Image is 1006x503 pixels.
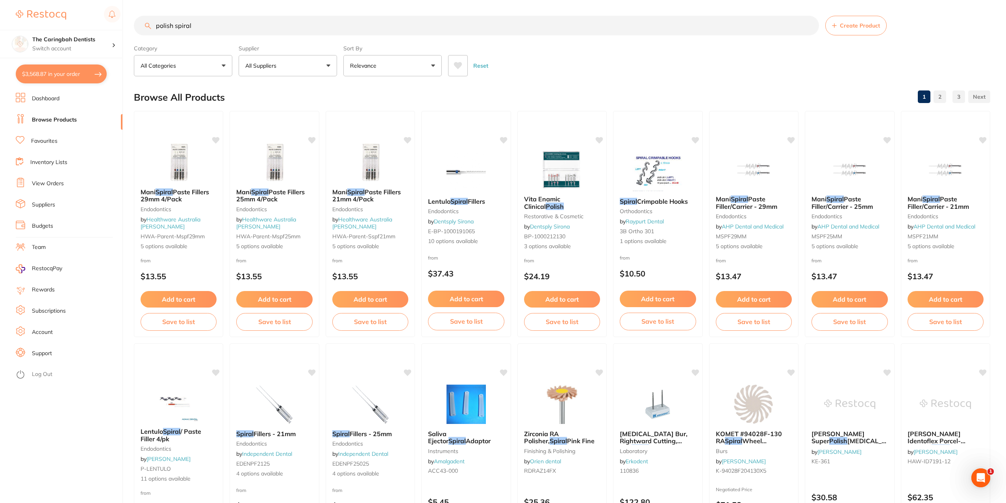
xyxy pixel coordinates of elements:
span: KOMET #94028F-130 RA [716,430,782,445]
small: endodontics [428,208,504,214]
span: KE-361 [811,458,830,465]
button: Add to cart [332,291,408,308]
p: $13.47 [908,272,984,281]
a: AHP Dental and Medical [913,223,975,230]
span: 5 options available [716,243,792,251]
span: from [908,258,918,263]
img: Fissure Bur, Rightward Cutting, Left Spiral (2 Pces) [632,385,684,424]
button: Save to list [716,313,792,330]
span: Paste Fillers 25mm 4/Pack [236,188,305,203]
h4: The Caringbah Dentists [32,36,112,44]
span: Mani [236,188,251,196]
button: Add to cart [908,291,984,308]
p: All Suppliers [245,62,280,70]
button: Log Out [16,368,120,381]
span: EDENPF25025 [332,460,369,467]
span: Mani [908,195,923,203]
span: [PERSON_NAME] Identoflex Porcel-Ceramic [908,430,965,452]
em: Spiral [725,437,742,445]
img: Saliva Ejector Spiral Adaptor [441,385,492,424]
b: Mani Spiral Paste Filler/Carrier - 21mm [908,195,984,210]
b: Mani Spiral Paste Filler/Carrier - 29mm [716,195,792,210]
small: endodontics [332,440,408,447]
em: Spiral [251,188,269,196]
span: 11 options available [141,475,217,483]
span: from [141,258,151,263]
b: Fissure Bur, Rightward Cutting, Left Spiral (2 Pces) [620,430,696,445]
a: Inventory Lists [30,158,67,166]
span: Adaptor [466,437,491,445]
span: Crimpable Hooks [637,197,688,205]
span: Paste Filler/Carrier - 25mm [811,195,873,210]
small: burs [716,448,792,454]
p: $62.35 [908,493,984,502]
a: AHP Dental and Medical [817,223,879,230]
button: Reset [471,55,491,76]
a: Team [32,243,46,251]
button: All Suppliers [239,55,337,76]
span: Paste Filler/Carrier - 29mm [716,195,777,210]
p: $13.47 [811,272,887,281]
img: Mani Spiral Paste Filler/Carrier - 21mm [920,150,971,189]
em: Polish [829,437,847,445]
span: by [811,448,861,455]
a: AHP Dental and Medical [722,223,784,230]
span: by [332,450,388,457]
button: $3,568.87 in your order [16,64,107,83]
span: 5 options available [811,243,887,251]
button: Save to list [620,313,696,330]
span: ACC43-000 [428,467,458,474]
span: from [332,487,343,493]
small: restorative & cosmetic [524,213,600,219]
p: $10.50 [620,269,696,278]
button: Add to cart [811,291,887,308]
small: laboratory [620,448,696,454]
p: $13.47 [716,272,792,281]
span: by [236,216,296,230]
a: Dentsply Sirona [530,223,570,230]
img: Spiral Crimpable Hooks [632,152,684,192]
p: $13.55 [236,272,312,281]
a: Favourites [31,137,57,145]
button: Add to cart [620,291,696,307]
span: Mani [141,188,156,196]
img: Mani Spiral Paste Filler/Carrier - 25mm [824,150,875,189]
a: [PERSON_NAME] [722,458,766,465]
a: Browse Products [32,116,77,124]
span: 5 options available [908,243,984,251]
a: Suppliers [32,201,55,209]
em: Spiral [620,197,637,205]
b: KOMET #94028F-130 RA Spiral Wheel Composite White Fine X5 [716,430,792,445]
span: Vita Enamic Clinical [524,195,560,210]
b: HAWE Identoflex Porcel-Ceramic Polish Minipoint Gloss Greyx12 [908,430,984,445]
span: Pink Fine [567,437,595,445]
button: Save to list [524,313,600,330]
span: Wheel Composite White Fine X5 [716,437,791,452]
span: P-LENTULO [141,465,171,472]
span: by [428,218,474,225]
span: by [236,450,292,457]
em: Spiral [731,195,748,203]
a: Independent Dental [338,450,388,457]
a: [PERSON_NAME] [817,448,861,455]
button: Create Product [825,16,887,35]
button: Relevance [343,55,442,76]
small: Orthodontics [620,208,696,214]
a: [PERSON_NAME] [913,448,958,455]
small: Negotiated Price [716,487,792,492]
em: Spiral [156,188,173,196]
a: Healthware Australia [PERSON_NAME] [332,216,392,230]
b: HAWE Super Polish Tooth Polishing Paste [811,430,887,445]
b: Lentulo Spiral Fillers [428,198,504,205]
span: 4 options available [236,470,312,478]
a: Healthware Australia [PERSON_NAME] [141,216,200,230]
a: Amalgadent [434,458,465,465]
span: 4 options available [332,470,408,478]
a: Support [32,350,52,357]
span: Create Product [840,22,880,29]
button: Save to list [428,313,504,330]
img: Mani Spiral Paste Fillers 25mm 4/Pack [249,143,300,182]
span: MSPF29MM [716,233,747,240]
a: Dashboard [32,95,59,103]
span: from [811,258,822,263]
